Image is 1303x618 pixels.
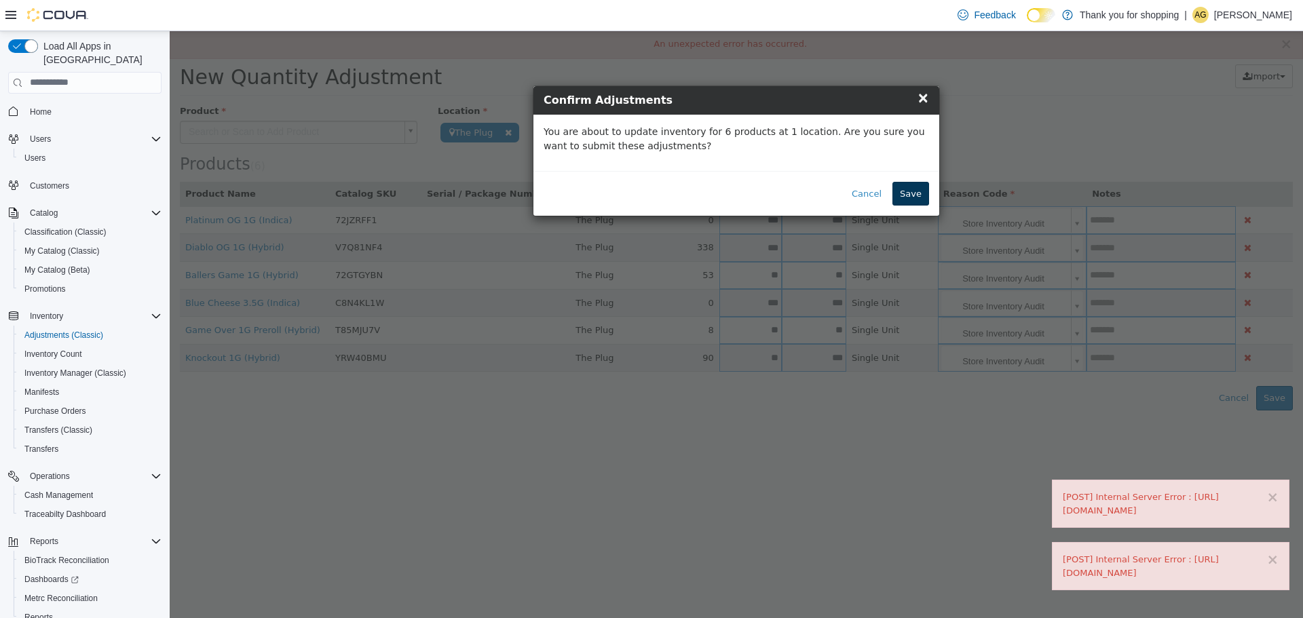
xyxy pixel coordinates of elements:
[24,368,126,379] span: Inventory Manager (Classic)
[19,327,109,343] a: Adjustments (Classic)
[24,509,106,520] span: Traceabilty Dashboard
[14,345,167,364] button: Inventory Count
[19,422,98,438] a: Transfers (Classic)
[24,227,107,237] span: Classification (Classic)
[19,422,162,438] span: Transfers (Classic)
[19,590,103,606] a: Metrc Reconciliation
[14,570,167,589] a: Dashboards
[675,151,719,175] button: Cancel
[19,327,162,343] span: Adjustments (Classic)
[14,364,167,383] button: Inventory Manager (Classic)
[24,406,86,417] span: Purchase Orders
[19,224,112,240] a: Classification (Classic)
[24,533,162,549] span: Reports
[952,1,1021,28] a: Feedback
[19,384,162,400] span: Manifests
[24,425,92,436] span: Transfers (Classic)
[19,224,162,240] span: Classification (Classic)
[1214,7,1292,23] p: [PERSON_NAME]
[27,8,88,22] img: Cova
[19,403,162,419] span: Purchase Orders
[14,279,167,298] button: Promotions
[3,102,167,121] button: Home
[14,486,167,505] button: Cash Management
[30,134,51,144] span: Users
[3,130,167,149] button: Users
[3,532,167,551] button: Reports
[1027,22,1027,23] span: Dark Mode
[14,223,167,242] button: Classification (Classic)
[24,533,64,549] button: Reports
[24,574,79,585] span: Dashboards
[24,490,93,501] span: Cash Management
[24,131,162,147] span: Users
[14,326,167,345] button: Adjustments (Classic)
[24,177,162,194] span: Customers
[24,468,162,484] span: Operations
[24,103,162,120] span: Home
[14,383,167,402] button: Manifests
[974,8,1015,22] span: Feedback
[19,150,162,166] span: Users
[893,459,1109,486] div: [POST] Internal Server Error : [URL][DOMAIN_NAME]
[3,467,167,486] button: Operations
[19,571,84,587] a: Dashboards
[19,403,92,419] a: Purchase Orders
[19,365,162,381] span: Inventory Manager (Classic)
[1194,7,1206,23] span: AG
[19,384,64,400] a: Manifests
[19,346,88,362] a: Inventory Count
[19,552,115,568] a: BioTrack Reconciliation
[24,349,82,360] span: Inventory Count
[24,131,56,147] button: Users
[19,506,111,522] a: Traceabilty Dashboard
[19,506,162,522] span: Traceabilty Dashboard
[14,402,167,421] button: Purchase Orders
[19,552,162,568] span: BioTrack Reconciliation
[19,365,132,381] a: Inventory Manager (Classic)
[1027,8,1055,22] input: Dark Mode
[24,153,45,163] span: Users
[24,468,75,484] button: Operations
[19,487,162,503] span: Cash Management
[14,260,167,279] button: My Catalog (Beta)
[30,536,58,547] span: Reports
[24,387,59,398] span: Manifests
[24,246,100,256] span: My Catalog (Classic)
[19,262,162,278] span: My Catalog (Beta)
[19,441,162,457] span: Transfers
[1097,459,1109,474] button: ×
[24,205,63,221] button: Catalog
[723,151,759,175] button: Save
[30,311,63,322] span: Inventory
[374,94,759,122] p: You are about to update inventory for 6 products at 1 location. Are you sure you want to submit t...
[24,265,90,275] span: My Catalog (Beta)
[19,150,51,166] a: Users
[24,593,98,604] span: Metrc Reconciliation
[19,243,105,259] a: My Catalog (Classic)
[893,522,1109,548] div: [POST] Internal Server Error : [URL][DOMAIN_NAME]
[19,590,162,606] span: Metrc Reconciliation
[14,505,167,524] button: Traceabilty Dashboard
[30,180,69,191] span: Customers
[3,176,167,195] button: Customers
[14,242,167,260] button: My Catalog (Classic)
[19,487,98,503] a: Cash Management
[19,262,96,278] a: My Catalog (Beta)
[30,471,70,482] span: Operations
[24,308,162,324] span: Inventory
[1192,7,1209,23] div: Alejandro Gomez
[1097,522,1109,536] button: ×
[30,107,52,117] span: Home
[19,441,64,457] a: Transfers
[3,204,167,223] button: Catalog
[14,440,167,459] button: Transfers
[3,307,167,326] button: Inventory
[19,281,162,297] span: Promotions
[38,39,162,66] span: Load All Apps in [GEOGRAPHIC_DATA]
[24,104,57,120] a: Home
[24,330,103,341] span: Adjustments (Classic)
[1080,7,1179,23] p: Thank you for shopping
[24,205,162,221] span: Catalog
[14,551,167,570] button: BioTrack Reconciliation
